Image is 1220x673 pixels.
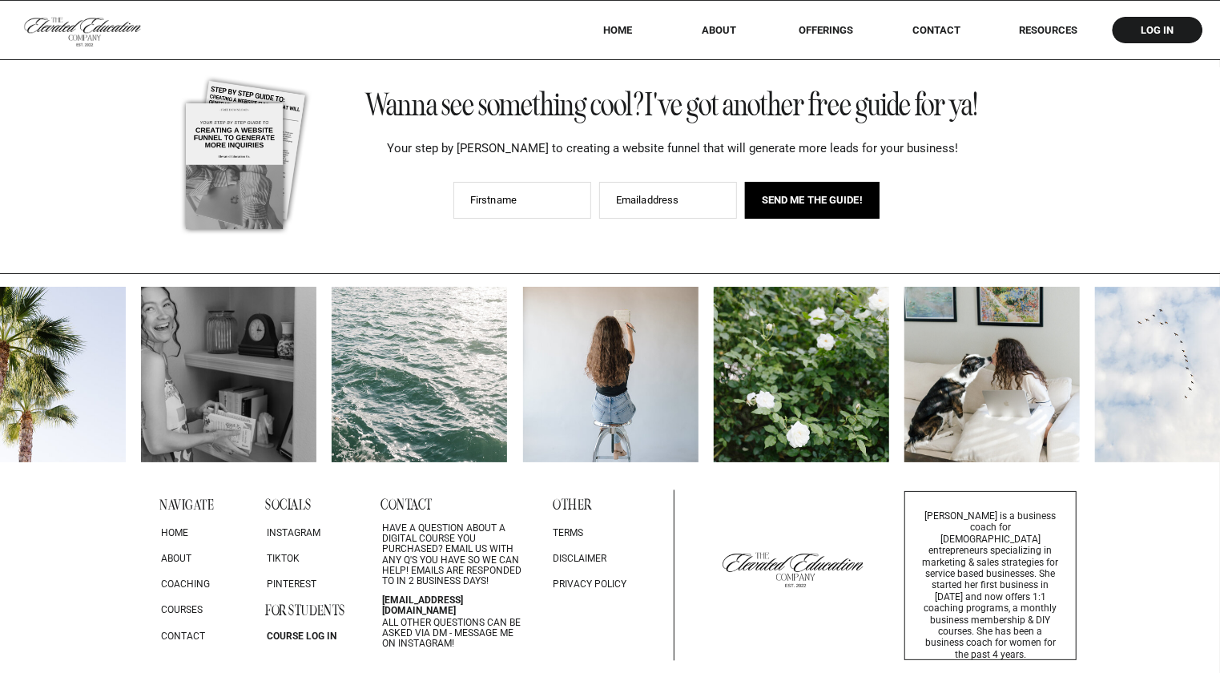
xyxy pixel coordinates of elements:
p: Have a question about a digital course you purchased? Email us with any q's you have so we can he... [383,523,526,589]
p: [PERSON_NAME] is a business coach for [DEMOGRAPHIC_DATA] entrepreneurs specializing in marketing ... [921,510,1061,641]
a: privacy policy [554,574,638,594]
p: Your step by [PERSON_NAME] to creating a website funnel that will generate more leads for your bu... [372,141,974,159]
h3: OTHER [554,498,634,516]
h3: Wanna see something cool? I've got another free guide for ya! [322,89,1024,120]
a: [EMAIL_ADDRESS][DOMAIN_NAME] [383,595,526,606]
a: offerings [776,24,876,36]
a: About [691,24,747,36]
p: terms [554,523,634,543]
p: All other questions can be asked via DM - message me on Instagram! [383,618,526,657]
a: coaching [162,574,249,594]
button: SEND ME THE GUIDE! [745,182,880,219]
a: about [162,549,249,569]
a: pinterest [268,574,351,594]
h2: Real messages from real women building businesses on their own terms. [399,257,823,327]
a: contact [162,627,236,647]
h3: contact [381,498,492,516]
p: intentional education & business coaching for service based small businesses to create profitable... [228,14,993,36]
a: Contact [901,24,972,36]
h3: for students [266,602,365,618]
span: First [470,194,491,206]
a: course log in [268,627,356,647]
a: courses [162,600,236,620]
a: log in [1126,24,1189,36]
h3: navigate [160,498,236,516]
span: Email [616,194,642,206]
a: instagram [268,523,339,543]
a: disclaimer [554,549,634,569]
a: tiktok [268,549,339,569]
span: address [642,194,679,206]
a: RESOURCES [997,24,1100,36]
a: HOME [582,24,654,36]
span: SEND ME THE GUIDE! [762,194,863,206]
h3: socials [266,498,376,516]
a: home [162,523,249,543]
span: name [491,194,517,206]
